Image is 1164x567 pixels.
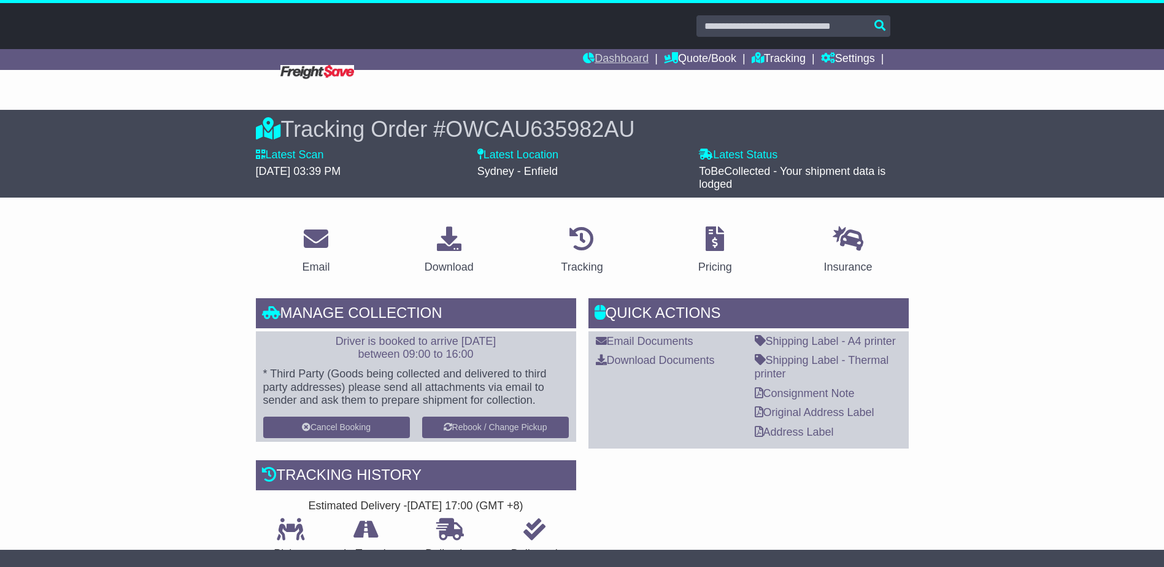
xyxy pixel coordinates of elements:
[256,165,341,177] span: [DATE] 03:39 PM
[263,368,569,407] p: * Third Party (Goods being collected and delivered to third party addresses) please send all atta...
[263,335,569,361] p: Driver is booked to arrive [DATE] between 09:00 to 16:00
[699,148,777,162] label: Latest Status
[588,298,909,331] div: Quick Actions
[553,222,611,280] a: Tracking
[417,222,482,280] a: Download
[407,547,493,561] p: Delivering
[256,148,324,162] label: Latest Scan
[445,117,634,142] span: OWCAU635982AU
[256,499,576,513] div: Estimated Delivery -
[477,148,558,162] label: Latest Location
[821,49,875,70] a: Settings
[263,417,410,438] button: Cancel Booking
[302,259,330,276] div: Email
[425,259,474,276] div: Download
[596,335,693,347] a: Email Documents
[752,49,806,70] a: Tracking
[422,417,569,438] button: Rebook / Change Pickup
[596,354,715,366] a: Download Documents
[256,547,326,561] p: Pickup
[690,222,740,280] a: Pricing
[755,387,855,399] a: Consignment Note
[493,547,576,561] p: Delivered
[256,460,576,493] div: Tracking history
[755,354,889,380] a: Shipping Label - Thermal printer
[561,259,603,276] div: Tracking
[477,165,558,177] span: Sydney - Enfield
[256,298,576,331] div: Manage collection
[325,547,407,561] p: In Transit
[407,499,523,513] div: [DATE] 17:00 (GMT +8)
[280,65,354,79] img: Freight Save
[664,49,736,70] a: Quote/Book
[816,222,881,280] a: Insurance
[294,222,337,280] a: Email
[699,165,885,191] span: ToBeCollected - Your shipment data is lodged
[583,49,649,70] a: Dashboard
[755,426,834,438] a: Address Label
[824,259,873,276] div: Insurance
[755,335,896,347] a: Shipping Label - A4 printer
[698,259,732,276] div: Pricing
[256,116,909,142] div: Tracking Order #
[755,406,874,418] a: Original Address Label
